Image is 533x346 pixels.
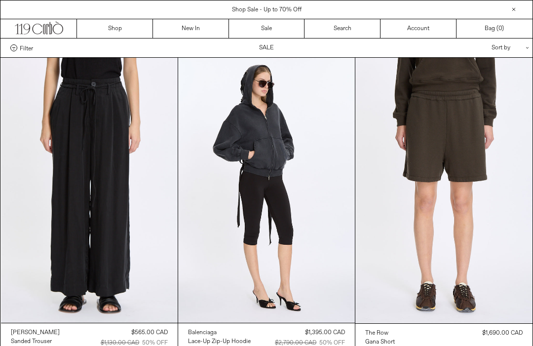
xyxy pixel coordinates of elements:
[1,58,178,323] img: Lauren Manoogian Sanded Trouser
[457,19,533,38] a: Bag ()
[77,19,153,38] a: Shop
[482,329,523,338] div: $1,690.00 CAD
[381,19,457,38] a: Account
[305,19,381,38] a: Search
[11,329,60,337] div: [PERSON_NAME]
[498,25,502,33] span: 0
[11,338,52,346] div: Sanded Trouser
[188,337,251,346] a: Lace-Up Zip-Up Hoodie
[11,337,60,346] a: Sanded Trouser
[20,44,33,51] span: Filter
[11,328,60,337] a: [PERSON_NAME]
[365,329,395,338] a: The Row
[232,6,302,14] a: Shop Sale - Up to 70% Off
[229,19,305,38] a: Sale
[188,329,217,337] div: Balenciaga
[355,58,532,323] img: The Row Gana Short in warm sepia
[178,58,355,323] img: Balenciaga Lace-Up Zip-Up Hoodie
[365,329,388,338] div: The Row
[188,328,251,337] a: Balenciaga
[153,19,229,38] a: New In
[434,38,523,57] div: Sort by
[498,24,504,33] span: )
[305,328,345,337] div: $1,395.00 CAD
[131,328,168,337] div: $565.00 CAD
